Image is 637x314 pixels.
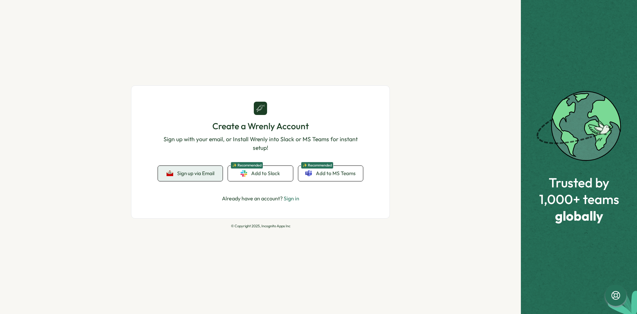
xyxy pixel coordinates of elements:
span: Add to Slack [251,170,280,177]
span: Add to MS Teams [316,170,356,177]
a: ✨ RecommendedAdd to Slack [228,166,293,181]
h1: Create a Wrenly Account [158,120,363,132]
p: Already have an account? [222,194,299,203]
a: ✨ RecommendedAdd to MS Teams [298,166,363,181]
button: Sign up via Email [158,166,223,181]
span: Trusted by [539,175,619,190]
span: ✨ Recommended [231,162,263,169]
span: globally [539,208,619,223]
span: 1,000+ teams [539,192,619,206]
span: Sign up via Email [177,170,214,176]
a: Sign in [284,195,299,202]
span: ✨ Recommended [301,162,333,169]
p: Sign up with your email, or Install Wrenly into Slack or MS Teams for instant setup! [158,135,363,153]
p: © Copyright 2025, Incognito Apps Inc [131,224,390,228]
